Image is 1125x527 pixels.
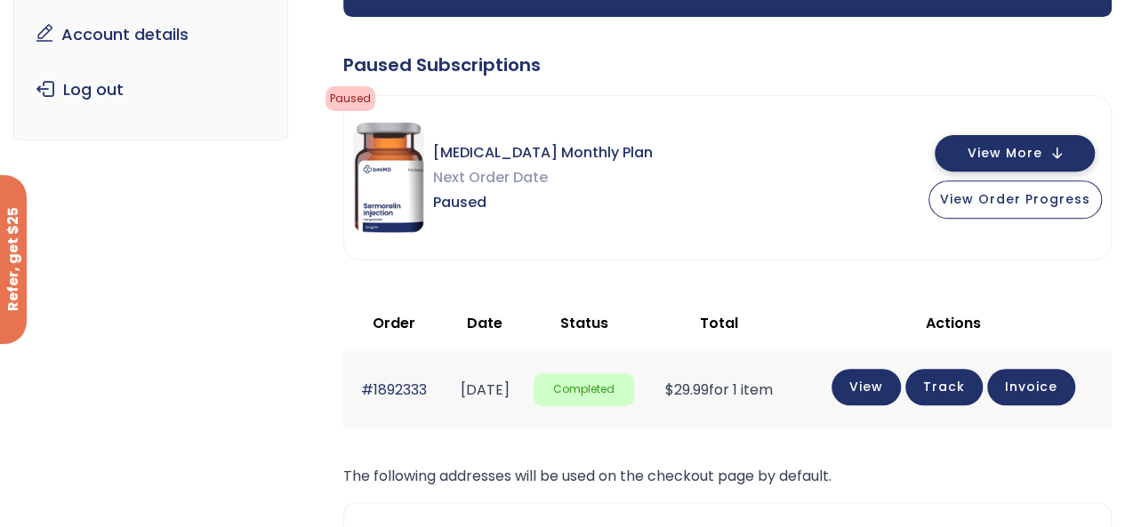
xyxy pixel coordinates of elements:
[460,379,509,400] time: [DATE]
[467,313,502,333] span: Date
[433,140,653,165] span: [MEDICAL_DATA] Monthly Plan
[325,86,375,111] span: Paused
[987,369,1075,405] a: Invoice
[905,369,983,405] a: Track
[343,52,1112,77] div: Paused Subscriptions
[28,71,274,108] a: Log out
[935,135,1095,172] button: View More
[343,464,1112,489] p: The following addresses will be used on the checkout page by default.
[664,379,673,400] span: $
[643,351,795,428] td: for 1 item
[664,379,708,400] span: 29.99
[559,313,607,333] span: Status
[699,313,737,333] span: Total
[940,190,1090,208] span: View Order Progress
[968,148,1042,159] span: View More
[926,313,981,333] span: Actions
[832,369,901,405] a: View
[373,313,415,333] span: Order
[534,373,633,406] span: Completed
[353,123,424,233] img: Sermorelin Monthly Plan
[28,16,274,53] a: Account details
[928,180,1102,219] button: View Order Progress
[361,379,427,400] a: #1892333
[433,190,653,215] span: Paused
[433,165,653,190] span: Next Order Date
